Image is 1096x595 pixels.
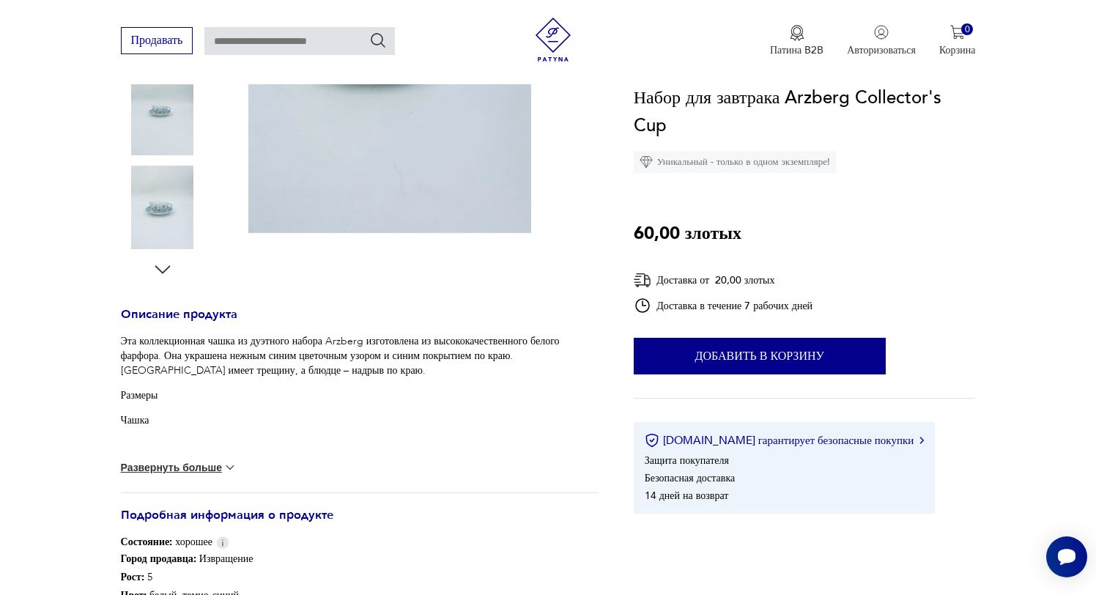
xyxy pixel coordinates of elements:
[634,338,886,374] button: Добавить в корзину
[657,155,830,169] font: Уникальный - только в одном экземпляре!
[634,271,651,289] img: Значок доставки
[939,43,976,57] font: Корзина
[656,273,709,287] font: Доставка от
[656,299,812,313] font: Доставка в течение 7 рабочих дней
[634,221,741,245] font: 60,00 злотых
[770,25,823,57] a: Значок медалиПатина B2B
[645,433,659,448] img: Значок сертификата
[121,507,333,523] font: Подробная информация о продукте
[121,570,141,584] font: Рост
[874,25,889,40] img: Значок пользователя
[121,27,193,54] button: Продавать
[770,25,823,57] button: Патина B2B
[790,25,804,41] img: Значок медали
[634,86,942,138] font: Набор для завтрака Arzberg Collector's Cup
[121,306,237,322] font: Описание продукта
[950,25,965,40] img: Значок корзины
[121,462,222,473] font: Развернуть больше
[121,535,173,549] font: Состояние:
[531,18,575,62] img: Patina — магазин винтажной мебели и украшений
[121,552,193,566] font: Город продавца
[121,413,149,427] font: Чашка
[131,32,183,48] font: Продавать
[147,570,152,584] font: 5
[121,438,478,452] font: Высота: 5 см. Диаметр верха: 10 см. Диаметр основания: 4,5 см. Объём: 200 мл.
[121,460,238,475] button: Развернуть больше
[121,37,193,47] a: Продавать
[939,25,976,57] button: 0Корзина
[121,72,204,155] img: Фото товара: Набор для завтрака Arzberg Collector's Cup
[965,23,970,36] font: 0
[640,155,653,169] img: Значок ромба
[663,433,914,448] font: [DOMAIN_NAME] гарантирует безопасные покупки
[141,570,144,584] font: :
[770,43,823,57] font: Патина B2B
[847,25,916,57] button: Авторизоваться
[121,388,158,402] font: Размеры
[121,166,204,249] img: Фото товара: Набор для завтрака Arzberg Collector's Cup
[715,273,775,287] font: 20,00 злотых
[193,552,196,566] font: :
[645,489,729,503] font: 14 дней на возврат
[369,32,387,49] button: Поиск
[223,460,237,475] img: шеврон вниз
[121,334,563,377] font: Эта коллекционная чашка из дуэтного набора Arzberg изготовлена ​​из высококачественного белого фа...
[645,433,924,448] button: [DOMAIN_NAME] гарантирует безопасные покупки
[1046,536,1087,577] iframe: Кнопка виджета Smartsupp
[199,552,253,566] font: Извращение
[175,535,212,549] font: хорошее
[645,454,729,467] font: Защита покупателя
[645,471,736,485] font: Безопасная доставка
[919,437,924,444] img: Значок стрелки вправо
[695,348,824,364] font: Добавить в корзину
[216,536,229,549] img: Значок информации
[847,43,916,57] font: Авторизоваться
